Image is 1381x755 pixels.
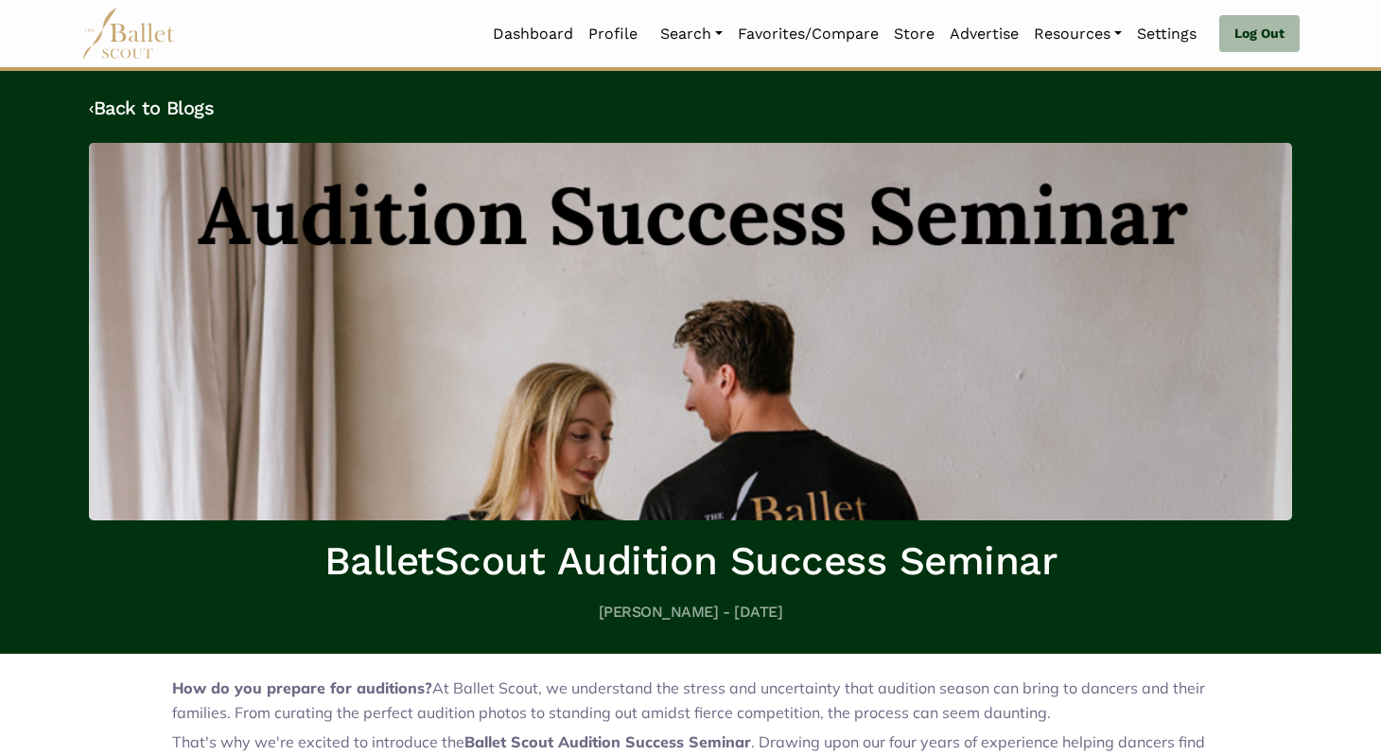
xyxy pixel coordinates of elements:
a: Resources [1026,14,1129,54]
a: Store [886,14,942,54]
span: That's why we're excited to introduce the [172,732,464,751]
a: Log Out [1219,15,1300,53]
a: Advertise [942,14,1026,54]
strong: How do you prepare for auditions? [172,678,432,697]
h1: BalletScout Audition Success Seminar [89,536,1292,588]
a: Search [653,14,730,54]
h5: [PERSON_NAME] - [DATE] [89,603,1292,623]
strong: Ballet Scout Audition Success Seminar [464,732,751,751]
a: Dashboard [485,14,581,54]
a: ‹Back to Blogs [89,97,214,119]
span: At Ballet Scout, we understand the stress and uncertainty that audition season can bring to dance... [172,678,1205,722]
img: header_image.img [89,143,1292,520]
a: Settings [1129,14,1204,54]
a: Favorites/Compare [730,14,886,54]
code: ‹ [89,96,94,119]
a: Profile [581,14,645,54]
